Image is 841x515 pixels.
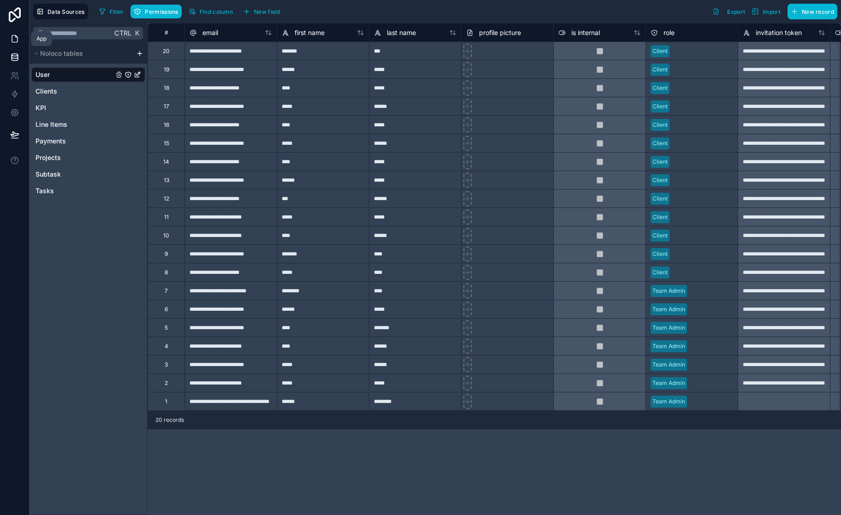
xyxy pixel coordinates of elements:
button: New record [788,4,837,19]
div: 5 [165,324,168,331]
div: 17 [164,103,169,110]
div: 8 [165,269,168,276]
span: 20 records [155,416,184,424]
div: 16 [164,121,169,129]
span: Find column [200,8,233,15]
div: Team Admin [652,361,685,369]
div: Client [652,65,668,74]
span: New record [802,8,834,15]
div: 7 [165,287,168,295]
a: New record [784,4,837,19]
div: 6 [165,306,168,313]
a: Permissions [130,5,185,18]
button: Export [709,4,748,19]
div: 14 [163,158,169,166]
div: Client [652,213,668,221]
span: K [134,30,140,36]
span: profile picture [479,28,521,37]
div: 4 [165,343,168,350]
span: email [202,28,218,37]
span: role [663,28,675,37]
div: App [36,35,47,42]
div: 19 [164,66,169,73]
span: Import [763,8,781,15]
div: Team Admin [652,305,685,314]
div: Client [652,195,668,203]
span: New field [254,8,280,15]
div: Client [652,268,668,277]
div: 20 [163,47,170,55]
div: Client [652,176,668,184]
span: Permissions [145,8,178,15]
div: 13 [164,177,169,184]
div: Client [652,139,668,148]
span: last name [387,28,416,37]
span: Ctrl [113,27,132,39]
div: Client [652,84,668,92]
button: Find column [185,5,236,18]
span: first name [295,28,325,37]
div: 12 [164,195,169,202]
div: 18 [164,84,169,92]
div: Team Admin [652,287,685,295]
div: # [155,29,178,36]
div: Team Admin [652,379,685,387]
div: Client [652,121,668,129]
button: Import [748,4,784,19]
div: 10 [163,232,169,239]
div: Client [652,47,668,55]
div: 15 [164,140,169,147]
div: 11 [164,213,169,221]
span: Data Sources [47,8,85,15]
div: 9 [165,250,168,258]
span: Export [727,8,745,15]
div: Team Admin [652,397,685,406]
div: Client [652,102,668,111]
div: Client [652,231,668,240]
span: Filter [110,8,124,15]
div: Team Admin [652,324,685,332]
button: Data Sources [33,4,88,19]
div: 1 [165,398,167,405]
button: Filter [95,5,127,18]
div: Team Admin [652,342,685,350]
button: New field [240,5,284,18]
span: invitation token [756,28,802,37]
div: 3 [165,361,168,368]
div: 2 [165,379,168,387]
button: Permissions [130,5,181,18]
span: is internal [571,28,600,37]
div: Client [652,250,668,258]
div: Client [652,158,668,166]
